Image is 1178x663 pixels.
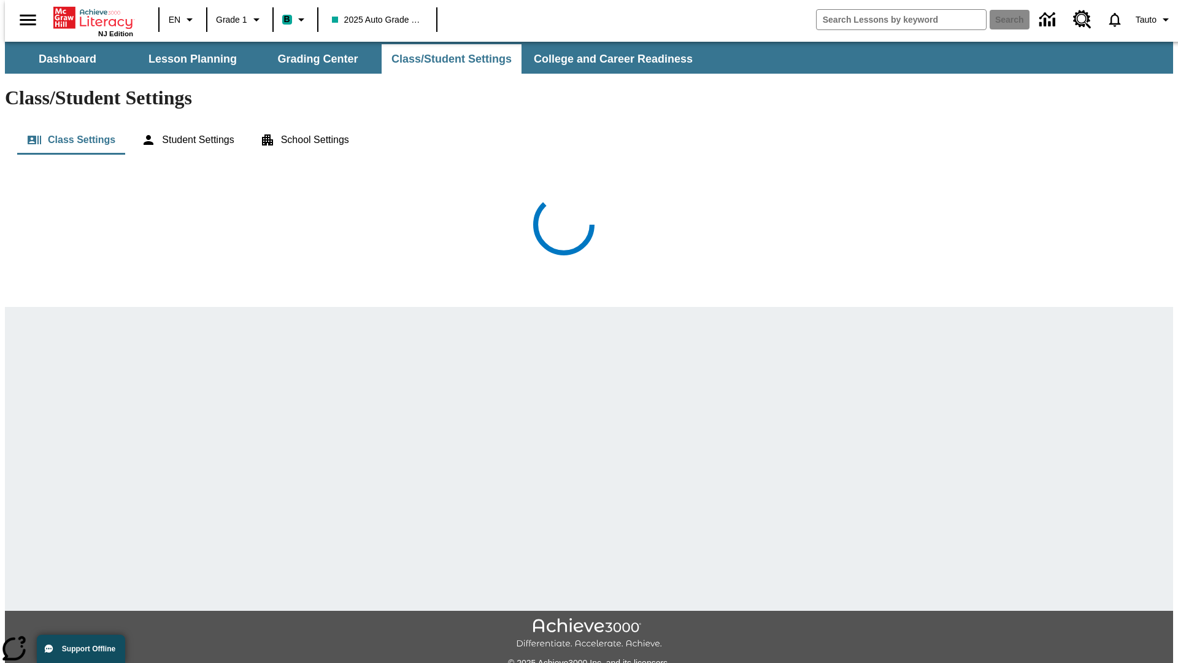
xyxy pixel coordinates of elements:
span: B [284,12,290,27]
a: Home [53,6,133,30]
div: SubNavbar [5,42,1173,74]
div: SubNavbar [5,44,704,74]
button: College and Career Readiness [524,44,703,74]
span: Tauto [1136,14,1157,26]
button: Boost Class color is teal. Change class color [277,9,314,31]
button: Dashboard [6,44,129,74]
button: Grading Center [256,44,379,74]
span: EN [169,14,180,26]
button: Profile/Settings [1131,9,1178,31]
a: Notifications [1099,4,1131,36]
button: Class Settings [17,125,125,155]
button: School Settings [250,125,359,155]
button: Student Settings [131,125,244,155]
div: Class/Student Settings [17,125,1161,155]
a: Resource Center, Will open in new tab [1066,3,1099,36]
input: search field [817,10,986,29]
span: Support Offline [62,645,115,653]
button: Open side menu [10,2,46,38]
button: Lesson Planning [131,44,254,74]
img: Achieve3000 Differentiate Accelerate Achieve [516,618,662,649]
button: Grade: Grade 1, Select a grade [211,9,269,31]
button: Support Offline [37,635,125,663]
h1: Class/Student Settings [5,87,1173,109]
button: Class/Student Settings [382,44,522,74]
a: Data Center [1032,3,1066,37]
span: NJ Edition [98,30,133,37]
span: 2025 Auto Grade 1 A [332,14,423,26]
div: Home [53,4,133,37]
button: Language: EN, Select a language [163,9,202,31]
span: Grade 1 [216,14,247,26]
